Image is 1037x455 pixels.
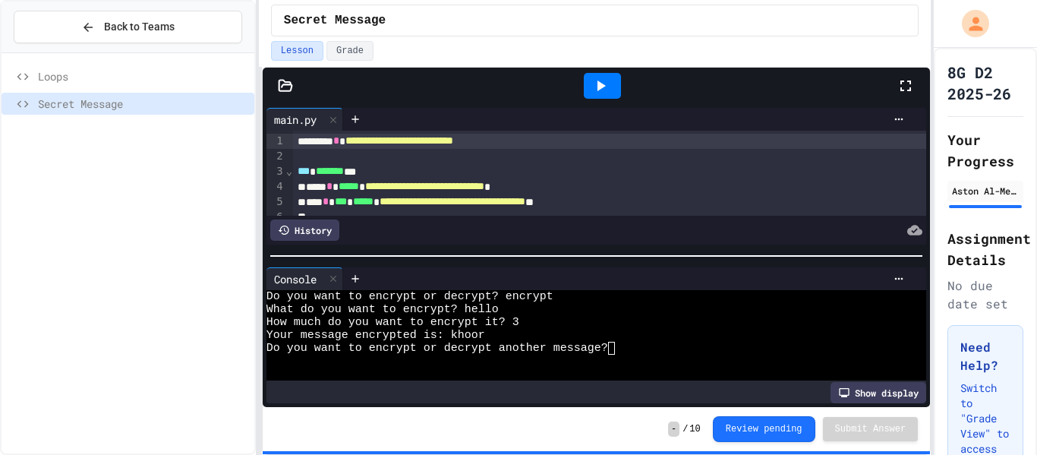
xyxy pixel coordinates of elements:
[266,164,285,179] div: 3
[266,194,285,210] div: 5
[266,149,285,164] div: 2
[947,62,1023,104] h1: 8G D2 2025-26
[947,129,1023,172] h2: Your Progress
[266,112,324,128] div: main.py
[713,416,815,442] button: Review pending
[952,184,1019,197] div: Aston Al-Mehdi
[831,382,926,403] div: Show display
[266,267,343,290] div: Console
[285,165,293,177] span: Fold line
[14,11,242,43] button: Back to Teams
[947,276,1023,313] div: No due date set
[266,303,499,316] span: What do you want to encrypt? hello
[38,96,248,112] span: Secret Message
[270,220,339,241] div: History
[266,271,324,287] div: Console
[271,41,323,61] button: Lesson
[960,338,1010,374] h3: Need Help?
[835,423,906,435] span: Submit Answer
[266,290,553,303] span: Do you want to encrypt or decrypt? encrypt
[266,134,285,149] div: 1
[946,6,993,41] div: My Account
[266,342,608,355] span: Do you want to encrypt or decrypt another message?
[668,422,679,437] span: -
[266,179,285,194] div: 4
[689,423,700,435] span: 10
[38,68,248,84] span: Loops
[284,11,386,30] span: Secret Message
[823,417,919,441] button: Submit Answer
[266,316,519,329] span: How much do you want to encrypt it? 3
[947,228,1023,270] h2: Assignment Details
[682,423,688,435] span: /
[266,210,285,225] div: 6
[326,41,374,61] button: Grade
[266,329,485,342] span: Your message encrypted is: khoor
[104,19,175,35] span: Back to Teams
[266,108,343,131] div: main.py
